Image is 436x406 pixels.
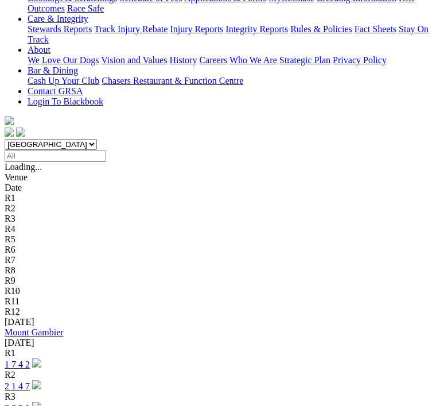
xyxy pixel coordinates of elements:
[5,381,30,391] a: 2 1 4 7
[5,245,431,255] div: R6
[229,55,277,65] a: Who We Are
[94,24,168,34] a: Track Injury Rebate
[5,370,431,380] div: R2
[101,55,167,65] a: Vision and Values
[28,96,103,106] a: Login To Blackbook
[5,286,431,296] div: R10
[5,214,431,224] div: R3
[32,380,41,389] img: play-circle.svg
[333,55,387,65] a: Privacy Policy
[28,14,88,24] a: Care & Integrity
[28,55,99,65] a: We Love Our Dogs
[5,338,431,348] div: [DATE]
[32,358,41,368] img: play-circle.svg
[28,24,429,44] a: Stay On Track
[28,24,431,45] div: Care & Integrity
[28,55,431,65] div: About
[16,127,25,137] img: twitter.svg
[5,296,431,307] div: R11
[290,24,352,34] a: Rules & Policies
[5,172,431,183] div: Venue
[5,150,106,162] input: Select date
[102,76,243,86] a: Chasers Restaurant & Function Centre
[199,55,227,65] a: Careers
[67,3,104,13] a: Race Safe
[28,76,431,86] div: Bar & Dining
[5,276,431,286] div: R9
[5,203,431,214] div: R2
[28,65,78,75] a: Bar & Dining
[5,127,14,137] img: facebook.svg
[5,162,42,172] span: Loading...
[5,327,64,337] a: Mount Gambier
[5,183,431,193] div: Date
[5,255,431,265] div: R7
[5,317,431,327] div: [DATE]
[5,224,431,234] div: R4
[5,307,431,317] div: R12
[170,24,223,34] a: Injury Reports
[5,348,431,358] div: R1
[5,359,30,369] a: 1 7 4 2
[5,193,431,203] div: R1
[225,24,288,34] a: Integrity Reports
[28,86,83,96] a: Contact GRSA
[28,24,92,34] a: Stewards Reports
[355,24,396,34] a: Fact Sheets
[5,392,431,402] div: R3
[279,55,330,65] a: Strategic Plan
[28,76,99,86] a: Cash Up Your Club
[5,234,431,245] div: R5
[169,55,197,65] a: History
[28,45,50,55] a: About
[5,265,431,276] div: R8
[5,116,14,125] img: logo-grsa-white.png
